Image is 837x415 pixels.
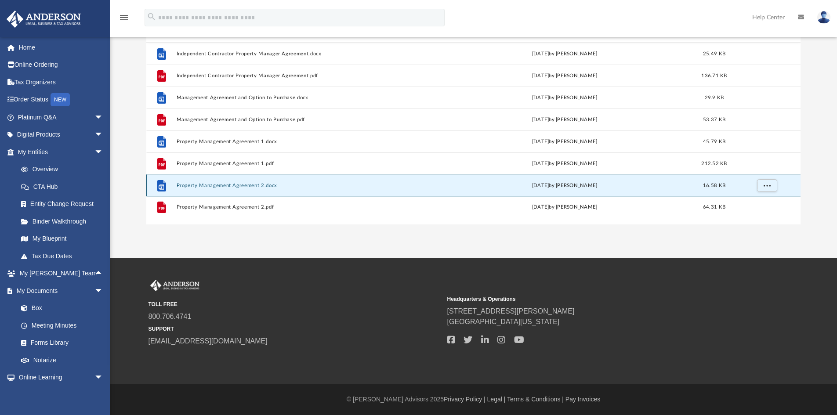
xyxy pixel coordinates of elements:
a: CTA Hub [12,178,116,195]
a: Home [6,39,116,56]
button: Independent Contractor Property Manager Agreement.docx [176,51,432,57]
span: arrow_drop_up [94,265,112,283]
a: Pay Invoices [565,396,600,403]
i: menu [119,12,129,23]
a: Forms Library [12,334,108,352]
a: [GEOGRAPHIC_DATA][US_STATE] [447,318,560,325]
span: 53.37 KB [703,117,725,122]
a: Binder Walkthrough [12,213,116,230]
a: Legal | [487,396,506,403]
a: [STREET_ADDRESS][PERSON_NAME] [447,307,575,315]
a: Overview [12,161,116,178]
div: © [PERSON_NAME] Advisors 2025 [110,395,837,404]
a: Order StatusNEW [6,91,116,109]
a: My [PERSON_NAME] Teamarrow_drop_up [6,265,112,282]
small: Headquarters & Operations [447,295,740,303]
a: Tax Organizers [6,73,116,91]
span: 212.52 KB [701,161,727,166]
a: Online Learningarrow_drop_down [6,369,112,386]
div: [DATE] by [PERSON_NAME] [436,203,692,211]
a: Box [12,300,108,317]
button: Property Management Agreement 1.docx [176,139,432,144]
a: Privacy Policy | [444,396,486,403]
a: Tax Due Dates [12,247,116,265]
span: 136.71 KB [701,73,727,78]
a: 800.706.4741 [149,313,192,320]
div: [DATE] by [PERSON_NAME] [436,181,692,189]
span: 29.9 KB [704,95,724,100]
a: menu [119,17,129,23]
a: My Blueprint [12,230,112,248]
i: search [147,12,156,22]
a: Meeting Minutes [12,317,112,334]
button: Independent Contractor Property Manager Agreement.pdf [176,73,432,79]
a: My Documentsarrow_drop_down [6,282,112,300]
button: Property Management Agreement 1.pdf [176,161,432,166]
a: Online Ordering [6,56,116,74]
span: 16.58 KB [703,183,725,188]
span: arrow_drop_down [94,143,112,161]
div: NEW [51,93,70,106]
span: 64.31 KB [703,205,725,209]
div: [DATE] by [PERSON_NAME] [436,115,692,123]
a: Platinum Q&Aarrow_drop_down [6,108,116,126]
div: [DATE] by [PERSON_NAME] [436,72,692,79]
div: [DATE] by [PERSON_NAME] [436,137,692,145]
img: Anderson Advisors Platinum Portal [149,280,201,291]
small: TOLL FREE [149,300,441,308]
span: arrow_drop_down [94,282,112,300]
span: arrow_drop_down [94,369,112,387]
button: More options [757,179,777,192]
button: Management Agreement and Option to Purchase.pdf [176,117,432,123]
a: Digital Productsarrow_drop_down [6,126,116,144]
img: User Pic [817,11,830,24]
span: 25.49 KB [703,51,725,56]
a: [EMAIL_ADDRESS][DOMAIN_NAME] [149,337,268,345]
div: [DATE] by [PERSON_NAME] [436,94,692,101]
div: grid [146,43,801,224]
div: [DATE] by [PERSON_NAME] [436,159,692,167]
button: Management Agreement and Option to Purchase.docx [176,95,432,101]
span: 45.79 KB [703,139,725,144]
a: Entity Change Request [12,195,116,213]
span: arrow_drop_down [94,126,112,144]
a: Notarize [12,351,112,369]
small: SUPPORT [149,325,441,333]
img: Anderson Advisors Platinum Portal [4,11,83,28]
a: Terms & Conditions | [507,396,564,403]
button: Property Management Agreement 2.pdf [176,204,432,210]
div: [DATE] by [PERSON_NAME] [436,50,692,58]
button: Property Management Agreement 2.docx [176,183,432,188]
a: My Entitiesarrow_drop_down [6,143,116,161]
span: arrow_drop_down [94,108,112,126]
